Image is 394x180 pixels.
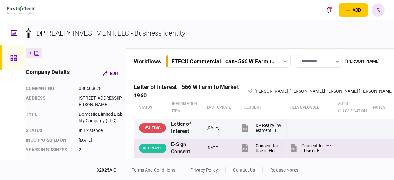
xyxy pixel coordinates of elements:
[288,89,289,94] span: ,
[335,97,370,119] th: auto classification
[289,89,323,94] span: [PERSON_NAME]
[339,3,368,17] button: open adding identity options
[254,89,288,94] span: [PERSON_NAME]
[233,168,255,173] a: contact us
[256,143,281,153] div: Consent for Use of Electronic Signature and Electronic Disclosures Agreement Editable.pdf
[204,97,238,119] th: last update
[206,124,219,131] div: [DATE]
[139,144,166,153] div: APPROVED
[79,95,124,108] div: [STREET_ADDRESS][PERSON_NAME]
[238,97,286,119] th: files sent
[190,168,218,173] a: privacy policy
[26,127,73,134] div: status
[206,145,219,151] div: [DATE]
[358,89,359,94] span: ,
[169,97,204,119] th: Information item
[370,97,388,119] th: notes
[26,147,73,153] div: years in business
[134,97,169,119] th: status
[286,97,335,119] th: Files uploaded
[134,57,161,66] div: workflows
[301,143,323,153] div: Consent for Use of Electronic Signature and Electronic Disclosures Agreement Editable.pdf
[79,156,124,163] div: [PERSON_NAME]
[322,3,335,17] button: open notifications list
[132,168,175,173] a: terms and conditions
[241,121,281,135] button: DP Realty Investment LLC - LOI.pdf
[7,6,35,14] img: client company logo
[79,111,124,124] div: Domestic Limited Liability Company (LLC)
[134,88,248,95] div: Letter of Interest - 566 W Farm to Market 1960
[372,3,385,17] button: S
[79,85,124,92] div: 0805036781
[241,141,281,155] button: Consent for Use of Electronic Signature and Electronic Disclosures Agreement Editable.pdf
[96,167,124,173] div: © 2025 AIO
[171,121,201,135] div: Letter of Interest
[26,95,73,108] div: address
[26,68,70,79] div: company details
[324,89,358,94] span: [PERSON_NAME]
[79,127,124,134] div: In Existence
[79,147,124,153] div: 2
[359,89,393,94] span: [PERSON_NAME]
[289,141,329,155] button: Consent for Use of Electronic Signature and Electronic Disclosures Agreement Editable.pdf
[36,28,185,38] div: DP REALTY INVESTMENT, LLC - Business identity
[139,123,166,133] div: WAITING
[166,55,291,68] button: FTFCU Commercial Loan- 566 W Farm to Market 1960
[26,156,73,163] div: Broker
[26,85,73,92] div: company no.
[171,141,201,155] div: E-Sign Consent
[345,58,380,65] div: [PERSON_NAME]
[171,58,278,65] div: FTFCU Commercial Loan - 566 W Farm to Market 1960
[98,68,124,79] button: Edit
[256,123,281,133] div: DP Realty Investment LLC - LOI.pdf
[79,137,124,144] div: [DATE]
[270,168,298,173] a: release notes
[26,137,73,144] div: incorporated on
[26,111,73,124] div: Type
